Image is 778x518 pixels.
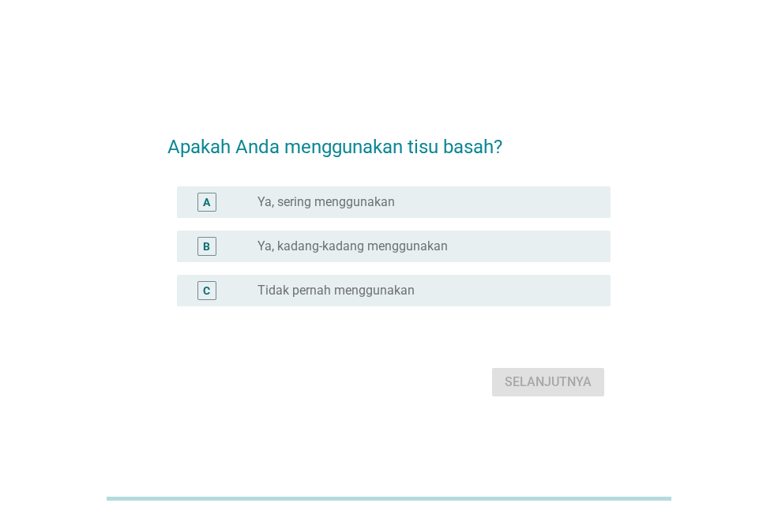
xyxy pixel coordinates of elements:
div: B [203,238,210,255]
label: Ya, kadang-kadang menggunakan [257,238,448,254]
div: C [203,283,210,299]
label: Ya, sering menggunakan [257,194,395,210]
label: Tidak pernah menggunakan [257,283,415,298]
div: A [203,194,210,211]
h2: Apakah Anda menggunakan tisu basah? [167,117,611,161]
